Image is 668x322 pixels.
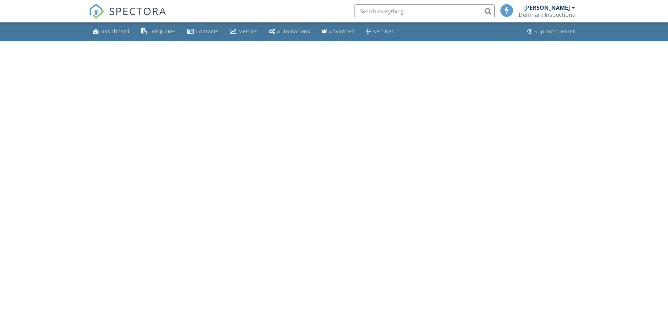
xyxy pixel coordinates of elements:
[89,9,167,24] a: SPECTORA
[524,4,570,11] div: [PERSON_NAME]
[101,28,130,35] div: Dashboard
[329,28,355,35] div: Advanced
[109,4,167,18] span: SPECTORA
[196,28,219,35] div: Contacts
[89,4,104,19] img: The Best Home Inspection Software - Spectora
[238,28,258,35] div: Metrics
[373,28,394,35] div: Settings
[227,25,261,38] a: Metrics
[534,28,575,35] div: Support Center
[184,25,222,38] a: Contacts
[525,25,578,38] a: Support Center
[519,11,575,18] div: Denmark Inspections
[319,25,358,38] a: Advanced
[355,4,495,18] input: Search everything...
[138,25,179,38] a: Templates
[363,25,397,38] a: Settings
[277,28,310,35] div: Automations
[149,28,176,35] div: Templates
[266,25,313,38] a: Automations (Basic)
[90,25,133,38] a: Dashboard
